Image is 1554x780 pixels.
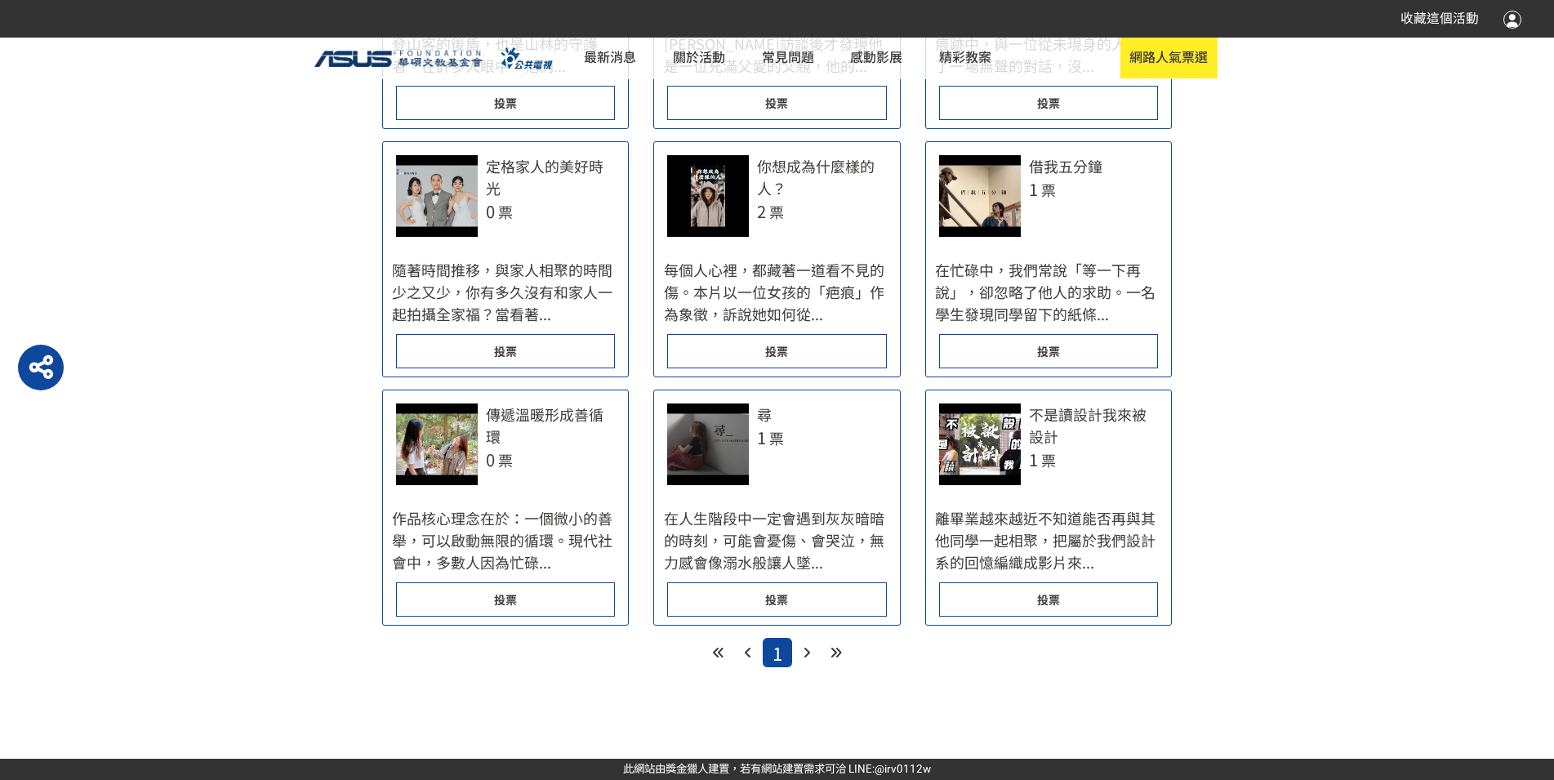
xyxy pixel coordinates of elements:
img: PTS [492,47,566,69]
span: 票 [769,201,784,222]
div: 在忙碌中，我們常說「等一下再說」，卻忽略了他人的求助。一名學生發現同學留下的紙條... [926,250,1171,334]
a: 傳遞溫暖形成善循環0票作品核心理念在於：一個微小的善舉，可以啟動無限的循環。現代社會中，多數人因為忙碌...投票 [382,390,629,626]
span: 投票 [765,591,788,608]
span: 票 [769,427,784,448]
img: ASUS [314,51,483,67]
span: 網路人氣票選 [1129,47,1208,66]
span: 1 [757,426,766,449]
div: 你想成為什麼樣的人？ [757,155,886,199]
span: 投票 [1037,591,1060,608]
div: 在人生階段中一定會遇到灰灰暗暗的時刻，可能會憂傷、會哭泣，無力感會像溺水般讓人墜... [654,498,899,582]
span: 投票 [1037,343,1060,359]
span: 1 [773,640,782,666]
span: 投票 [765,343,788,359]
a: 尋1票在人生階段中一定會遇到灰灰暗暗的時刻，可能會憂傷、會哭泣，無力感會像溺水般讓人墜...投票 [653,390,900,626]
div: 傳遞溫暖形成善循環 [486,403,615,448]
span: 2 [757,199,766,223]
a: 活動附件 [636,100,761,131]
span: 0 [486,199,495,223]
a: 借我五分鐘1票在忙碌中，我們常說「等一下再說」，卻忽略了他人的求助。一名學生發現同學留下的紙條...投票 [925,141,1172,377]
a: 注意事項 [636,132,761,164]
div: 不是讀設計我來被設計 [1029,403,1158,448]
div: 每個人心裡，都藏著一道看不見的傷。本片以一位女孩的「疤痕」作為象徵，訴說她如何從... [654,250,899,334]
span: 票 [1041,449,1056,470]
span: 票 [1041,179,1056,200]
span: 0 [486,448,495,471]
a: 精彩教案 [930,38,1000,78]
a: 感動影展 [841,38,911,78]
span: 投票 [1037,95,1060,111]
span: 可洽 LINE: [623,763,931,775]
a: 活動概念 [636,36,761,68]
a: @irv0112w [875,763,931,775]
span: 投票 [494,343,517,359]
div: 離畢業越來越近不知道能否再與其他同學一起相聚，把屬於我們設計系的回憶編織成影片來... [926,498,1171,582]
span: 投票 [494,591,517,608]
div: 隨著時間推移，與家人相聚的時間少之又少，你有多久沒有和家人一起拍攝全家福？當看著... [383,250,628,334]
a: 你想成為什麼樣的人？2票每個人心裡，都藏著一道看不見的傷。本片以一位女孩的「疤痕」作為象徵，訴說她如何從...投票 [653,141,900,377]
div: 定格家人的美好時光 [486,155,615,199]
span: 票 [498,201,513,222]
span: 投票 [494,95,517,111]
a: 不是讀設計我來被設計1票離畢業越來越近不知道能否再與其他同學一起相聚，把屬於我們設計系的回憶編織成影片來...投票 [925,390,1172,626]
span: 票 [498,449,513,470]
span: 1 [1029,177,1038,201]
span: 收藏這個活動 [1400,11,1479,26]
span: 投票 [765,95,788,111]
span: 1 [1029,448,1038,471]
div: 作品核心理念在於：一個微小的善舉，可以啟動無限的循環。現代社會中，多數人因為忙碌... [383,498,628,582]
div: 借我五分鐘 [1029,155,1102,177]
span: 賽制規範 [673,73,725,92]
div: 尋 [757,403,772,426]
a: 最新消息 [575,38,645,78]
a: 常見問題 [752,38,822,78]
a: 定格家人的美好時光0票隨著時間推移，與家人相聚的時間少之又少，你有多久沒有和家人一起拍攝全家福？當看著...投票 [382,141,629,377]
a: 此網站由獎金獵人建置，若有網站建置需求 [623,763,825,775]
